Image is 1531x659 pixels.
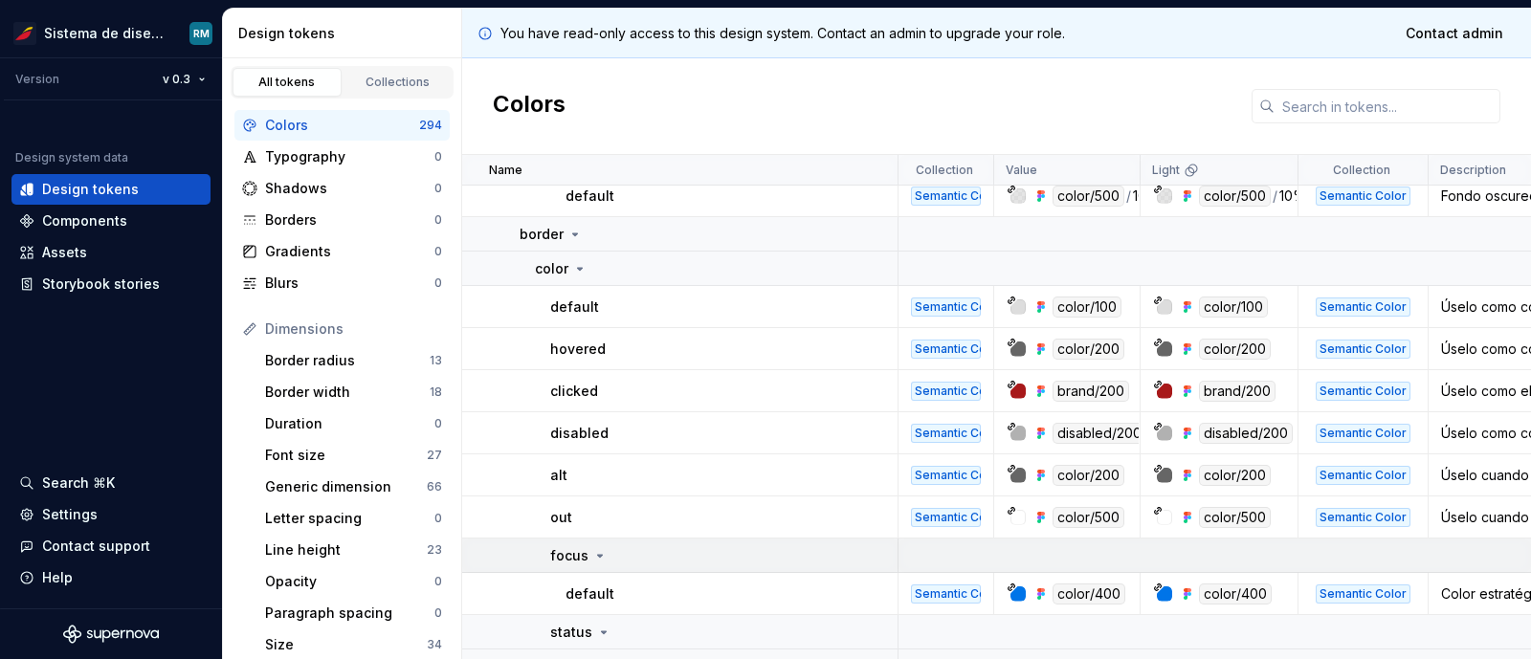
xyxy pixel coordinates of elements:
div: Border radius [265,351,430,370]
div: color/100 [1199,297,1268,318]
a: Settings [11,499,211,530]
div: Design tokens [42,180,139,199]
p: clicked [550,382,598,401]
div: color/500 [1199,186,1271,207]
p: hovered [550,340,606,359]
div: 0 [434,416,442,431]
div: 10% [1133,186,1160,207]
div: 0 [434,275,442,291]
div: color/200 [1199,339,1271,360]
div: RM [193,26,210,41]
p: Description [1440,163,1506,178]
p: Value [1006,163,1037,178]
div: color/400 [1199,583,1272,604]
div: / [1273,186,1277,207]
div: 13 [430,353,442,368]
p: alt [550,466,567,485]
div: Semantic Color [911,297,981,317]
a: Typography0 [234,142,450,172]
div: Size [265,635,427,654]
div: Semantic Color [1316,424,1410,443]
div: color/100 [1053,297,1121,318]
div: Semantic Color [911,424,981,443]
button: Search ⌘K [11,468,211,498]
p: Collection [1333,163,1390,178]
div: color/400 [1053,583,1125,604]
p: border [520,225,564,244]
div: Design tokens [238,24,454,43]
div: Borders [265,210,434,230]
div: Typography [265,147,434,166]
p: default [566,584,614,604]
div: Semantic Color [911,584,981,604]
input: Search in tokens... [1275,89,1500,123]
div: 0 [434,511,442,526]
p: status [550,623,592,642]
a: Generic dimension66 [257,472,450,502]
a: Design tokens [11,174,211,205]
a: Borders0 [234,205,450,235]
div: Font size [265,446,427,465]
div: Semantic Color [1316,187,1410,206]
a: Border width18 [257,377,450,407]
div: 66 [427,479,442,494]
p: default [566,187,614,206]
div: color/200 [1199,465,1271,486]
div: Semantic Color [1316,508,1410,527]
div: Storybook stories [42,275,160,294]
div: Line height [265,540,427,560]
div: Semantic Color [1316,584,1410,604]
span: v 0.3 [163,72,190,87]
a: Font size27 [257,440,450,471]
a: Contact admin [1393,16,1516,51]
div: Search ⌘K [42,473,115,493]
div: Semantic Color [1316,340,1410,359]
div: Generic dimension [265,477,427,496]
div: color/200 [1053,339,1124,360]
div: Border width [265,383,430,402]
div: All tokens [239,75,335,90]
button: Help [11,562,211,593]
a: Line height23 [257,535,450,565]
div: 0 [434,149,442,165]
div: Assets [42,243,87,262]
div: Opacity [265,572,434,591]
div: Shadows [265,179,434,198]
div: Semantic Color [1316,466,1410,485]
div: Paragraph spacing [265,604,434,623]
a: Supernova Logo [63,625,159,644]
div: color/500 [1199,507,1271,528]
p: Collection [916,163,973,178]
p: disabled [550,424,609,443]
div: 34 [427,637,442,652]
div: 18 [430,384,442,400]
div: 0 [434,574,442,589]
div: Duration [265,414,434,433]
button: v 0.3 [154,66,214,93]
a: Colors294 [234,110,450,141]
div: 23 [427,542,442,558]
div: 0 [434,181,442,196]
div: Settings [42,505,98,524]
a: Blurs0 [234,268,450,298]
div: Contact support [42,537,150,556]
div: Semantic Color [911,382,981,401]
div: / [1126,186,1131,207]
p: focus [550,546,588,565]
div: Components [42,211,127,231]
p: out [550,508,572,527]
p: Name [489,163,522,178]
div: Design system data [15,150,128,165]
div: 0 [434,244,442,259]
div: color/500 [1053,186,1124,207]
div: color/500 [1053,507,1124,528]
div: disabled/200 [1199,423,1293,444]
p: color [535,259,568,278]
div: Collections [350,75,446,90]
div: Semantic Color [1316,297,1410,317]
a: Letter spacing0 [257,503,450,534]
div: color/200 [1053,465,1124,486]
a: Components [11,206,211,236]
img: 55604660-494d-44a9-beb2-692398e9940a.png [13,22,36,45]
a: Paragraph spacing0 [257,598,450,628]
